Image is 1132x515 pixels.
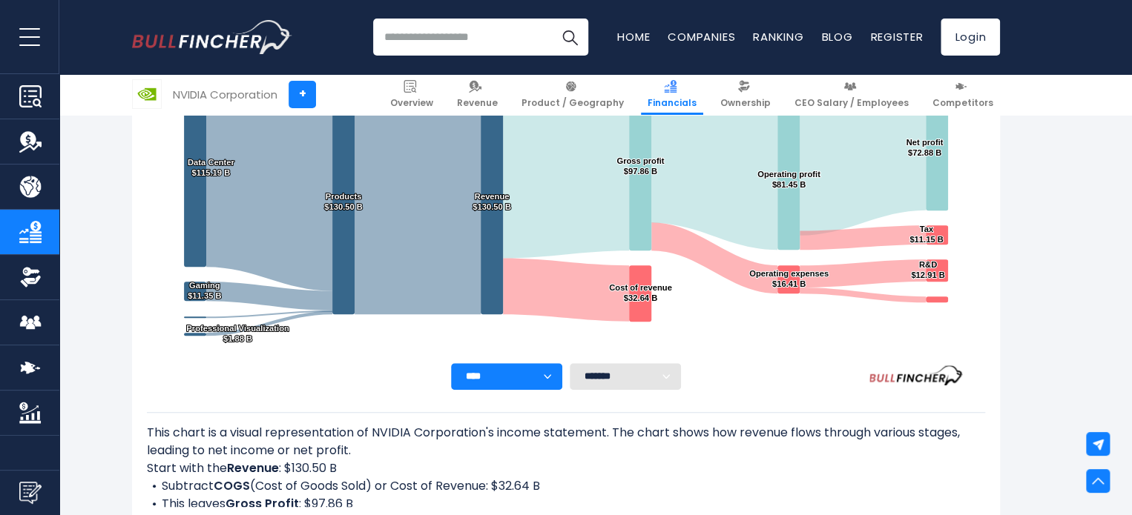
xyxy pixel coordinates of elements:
a: Product / Geography [515,74,631,115]
span: Product / Geography [521,97,624,109]
a: CEO Salary / Employees [788,74,915,115]
a: Revenue [450,74,504,115]
b: COGS [214,477,250,494]
text: Tax $11.15 B [909,225,943,244]
text: Net profit $72.88 B [906,138,943,157]
a: Ownership [714,74,777,115]
span: Revenue [457,97,498,109]
span: Ownership [720,97,771,109]
a: Register [870,29,923,44]
text: R&D $12.91 B [911,260,944,279]
a: Overview [384,74,440,115]
text: Professional Visualization $1.88 B [186,324,289,343]
li: Subtract (Cost of Goods Sold) or Cost of Revenue: $32.64 B [147,477,985,495]
a: Home [617,29,650,44]
a: Blog [821,29,852,44]
b: Gross Profit [226,495,299,512]
a: Go to homepage [132,20,292,54]
a: Financials [641,74,703,115]
a: + [289,81,316,108]
text: Operating profit $81.45 B [757,170,820,189]
img: Ownership [19,266,42,288]
div: NVIDIA Corporation [173,86,277,103]
text: Data Center $115.19 B [188,158,234,177]
a: Competitors [926,74,1000,115]
div: This chart is a visual representation of NVIDIA Corporation's income statement. The chart shows h... [147,424,985,507]
img: Bullfincher logo [132,20,292,54]
span: CEO Salary / Employees [794,97,909,109]
b: Revenue [227,459,279,476]
a: Ranking [753,29,803,44]
text: Gross profit $97.86 B [616,156,664,176]
span: Financials [648,97,697,109]
text: Operating expenses $16.41 B [749,269,829,288]
span: Overview [390,97,433,109]
text: Products $130.50 B [324,192,363,211]
a: Login [941,19,1000,56]
span: Competitors [932,97,993,109]
text: Gaming $11.35 B [188,281,221,300]
button: Search [551,19,588,56]
a: Companies [668,29,735,44]
img: NVDA logo [133,80,161,108]
text: Cost of revenue $32.64 B [609,283,672,302]
text: Revenue $130.50 B [473,192,511,211]
li: This leaves : $97.86 B [147,495,985,513]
